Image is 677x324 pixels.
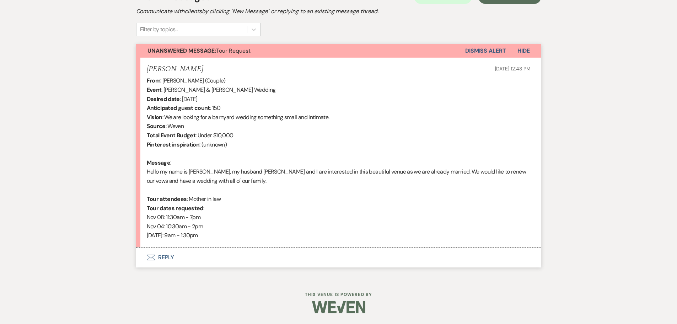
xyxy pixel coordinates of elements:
b: Event [147,86,162,94]
button: Hide [506,44,541,58]
b: Source [147,122,166,130]
b: Anticipated guest count [147,104,210,112]
span: [DATE] 12:43 PM [495,65,531,72]
h2: Communicate with clients by clicking "New Message" or replying to an existing message thread. [136,7,541,16]
h5: [PERSON_NAME] [147,65,203,74]
span: Tour Request [147,47,251,54]
div: Filter by topics... [140,25,178,34]
b: Message [147,159,171,166]
strong: Unanswered Message: [147,47,216,54]
b: Tour dates requested [147,205,203,212]
button: Reply [136,248,541,267]
img: Weven Logo [312,295,365,320]
b: From [147,77,160,84]
button: Unanswered Message:Tour Request [136,44,465,58]
b: Total Event Budget [147,132,195,139]
button: Dismiss Alert [465,44,506,58]
div: : [PERSON_NAME] (Couple) : [PERSON_NAME] & [PERSON_NAME] Wedding : [DATE] : 150 : We are looking ... [147,76,531,240]
b: Desired date [147,95,180,103]
b: Tour attendees [147,195,187,203]
b: Pinterest inspiration [147,141,200,148]
b: Vision [147,113,162,121]
span: Hide [517,47,530,54]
